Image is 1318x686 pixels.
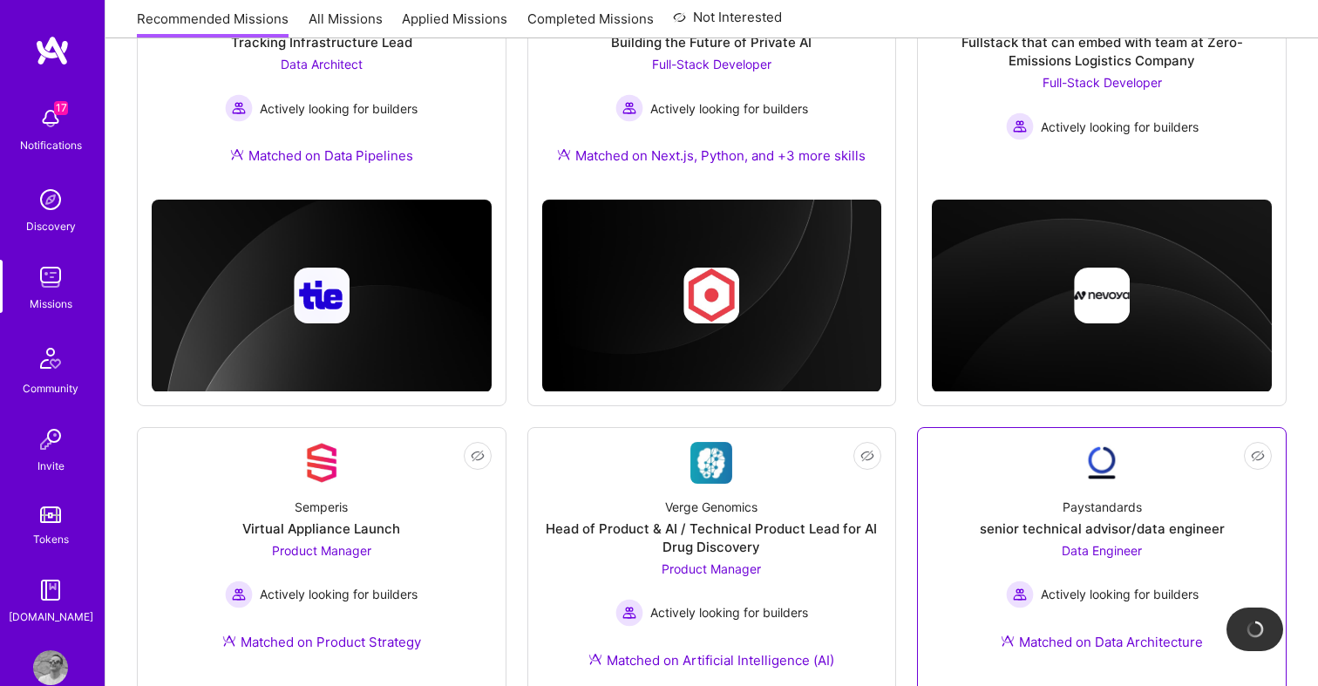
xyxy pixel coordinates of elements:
i: icon EyeClosed [1251,449,1265,463]
a: All Missions [309,10,383,38]
span: Actively looking for builders [260,99,418,118]
div: Paystandards [1063,498,1142,516]
a: Completed Missions [527,10,654,38]
span: Data Engineer [1062,543,1142,558]
img: Actively looking for builders [225,581,253,608]
div: Matched on Next.js, Python, and +3 more skills [557,146,866,165]
img: Actively looking for builders [615,599,643,627]
div: Discovery [26,217,76,235]
span: Product Manager [662,561,761,576]
a: Applied Missions [402,10,507,38]
span: Full-Stack Developer [652,57,771,71]
img: Ateam Purple Icon [222,634,236,648]
img: Actively looking for builders [225,94,253,122]
span: Actively looking for builders [1041,118,1199,136]
img: Ateam Purple Icon [588,652,602,666]
img: Company logo [294,268,350,323]
span: Product Manager [272,543,371,558]
div: Community [23,379,78,397]
div: Matched on Data Architecture [1001,633,1203,651]
img: logo [35,35,70,66]
i: icon EyeClosed [471,449,485,463]
a: User Avatar [29,650,72,685]
div: [DOMAIN_NAME] [9,608,93,626]
div: Matched on Product Strategy [222,633,421,651]
img: Company logo [683,268,739,323]
img: tokens [40,506,61,523]
a: Company LogoPaystandardssenior technical advisor/data engineerData Engineer Actively looking for ... [932,442,1272,672]
div: Semperis [295,498,348,516]
span: Data Architect [281,57,363,71]
img: Company logo [1074,268,1130,323]
i: icon EyeClosed [860,449,874,463]
img: Community [30,337,71,379]
img: loading [1246,620,1265,639]
div: Matched on Data Pipelines [230,146,413,165]
img: Invite [33,422,68,457]
div: Tokens [33,530,69,548]
div: Verge Genomics [665,498,758,516]
div: Fullstack that can embed with team at Zero-Emissions Logistics Company [932,33,1272,70]
img: Company Logo [1081,442,1123,484]
img: teamwork [33,260,68,295]
img: Ateam Purple Icon [230,147,244,161]
div: Tracking Infrastructure Lead [231,33,412,51]
span: Actively looking for builders [650,99,808,118]
span: Actively looking for builders [650,603,808,621]
img: bell [33,101,68,136]
div: Notifications [20,136,82,154]
span: Actively looking for builders [1041,585,1199,603]
img: cover [152,200,492,392]
a: Recommended Missions [137,10,289,38]
span: 17 [54,101,68,115]
img: Company Logo [301,442,343,484]
img: Actively looking for builders [1006,112,1034,140]
div: Missions [30,295,72,313]
img: Actively looking for builders [615,94,643,122]
img: guide book [33,573,68,608]
img: Ateam Purple Icon [1001,634,1015,648]
div: Head of Product & AI / Technical Product Lead for AI Drug Discovery [542,520,882,556]
img: Company Logo [690,442,732,484]
img: Ateam Purple Icon [557,147,571,161]
span: Full-Stack Developer [1043,75,1162,90]
img: cover [542,200,882,392]
div: Matched on Artificial Intelligence (AI) [588,651,834,669]
img: User Avatar [33,650,68,685]
div: Virtual Appliance Launch [242,520,400,538]
img: discovery [33,182,68,217]
div: senior technical advisor/data engineer [980,520,1225,538]
div: Building the Future of Private AI [611,33,812,51]
a: Not Interested [673,7,782,38]
a: Company LogoSemperisVirtual Appliance LaunchProduct Manager Actively looking for buildersActively... [152,442,492,672]
span: Actively looking for builders [260,585,418,603]
img: cover [932,200,1272,392]
div: Invite [37,457,65,475]
img: Actively looking for builders [1006,581,1034,608]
